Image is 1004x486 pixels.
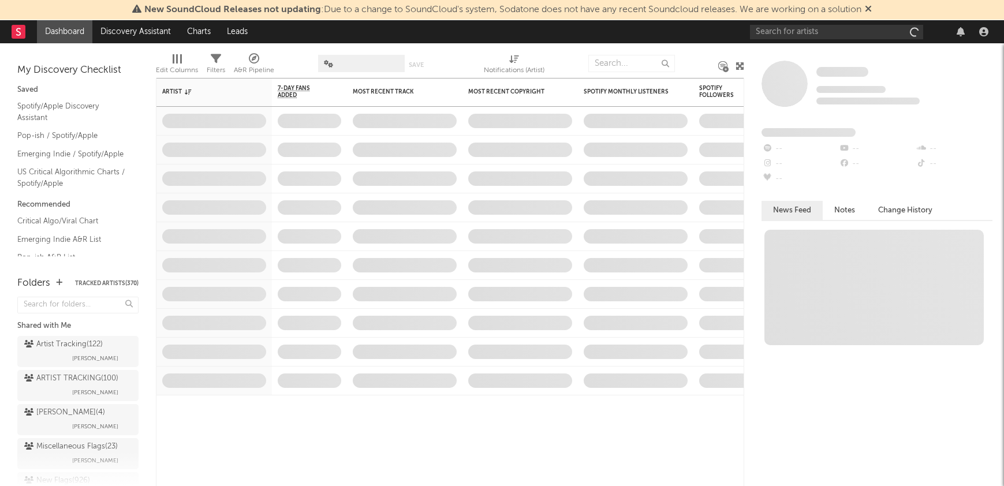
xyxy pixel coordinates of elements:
[816,67,868,77] span: Some Artist
[762,201,823,220] button: News Feed
[468,88,555,95] div: Most Recent Copyright
[584,88,670,95] div: Spotify Monthly Listeners
[37,20,92,43] a: Dashboard
[72,420,118,433] span: [PERSON_NAME]
[838,141,915,156] div: --
[92,20,179,43] a: Discovery Assistant
[278,85,324,99] span: 7-Day Fans Added
[816,66,868,78] a: Some Artist
[916,156,992,171] div: --
[72,454,118,468] span: [PERSON_NAME]
[865,5,872,14] span: Dismiss
[699,85,740,99] div: Spotify Followers
[17,148,127,160] a: Emerging Indie / Spotify/Apple
[17,198,139,212] div: Recommended
[17,438,139,469] a: Miscellaneous Flags(23)[PERSON_NAME]
[762,171,838,186] div: --
[17,319,139,333] div: Shared with Me
[750,25,923,39] input: Search for artists
[234,63,274,77] div: A&R Pipeline
[409,62,424,68] button: Save
[24,440,118,454] div: Miscellaneous Flags ( 23 )
[816,98,920,104] span: 0 fans last week
[234,49,274,83] div: A&R Pipeline
[838,156,915,171] div: --
[916,141,992,156] div: --
[17,404,139,435] a: [PERSON_NAME](4)[PERSON_NAME]
[219,20,256,43] a: Leads
[17,370,139,401] a: ARTIST TRACKING(100)[PERSON_NAME]
[144,5,321,14] span: New SoundCloud Releases not updating
[156,49,198,83] div: Edit Columns
[17,215,127,227] a: Critical Algo/Viral Chart
[17,63,139,77] div: My Discovery Checklist
[72,352,118,365] span: [PERSON_NAME]
[24,406,105,420] div: [PERSON_NAME] ( 4 )
[762,156,838,171] div: --
[179,20,219,43] a: Charts
[823,201,867,220] button: Notes
[867,201,944,220] button: Change History
[588,55,675,72] input: Search...
[816,86,886,93] span: Tracking Since: [DATE]
[72,386,118,399] span: [PERSON_NAME]
[75,281,139,286] button: Tracked Artists(370)
[484,49,544,83] div: Notifications (Artist)
[144,5,861,14] span: : Due to a change to SoundCloud's system, Sodatone does not have any recent Soundcloud releases. ...
[207,49,225,83] div: Filters
[17,336,139,367] a: Artist Tracking(122)[PERSON_NAME]
[17,83,139,97] div: Saved
[162,88,249,95] div: Artist
[156,63,198,77] div: Edit Columns
[762,128,856,137] span: Fans Added by Platform
[17,251,127,264] a: Pop-ish A&R List
[353,88,439,95] div: Most Recent Track
[17,100,127,124] a: Spotify/Apple Discovery Assistant
[17,276,50,290] div: Folders
[762,141,838,156] div: --
[207,63,225,77] div: Filters
[17,129,127,142] a: Pop-ish / Spotify/Apple
[484,63,544,77] div: Notifications (Artist)
[17,233,127,246] a: Emerging Indie A&R List
[17,166,127,189] a: US Critical Algorithmic Charts / Spotify/Apple
[17,297,139,313] input: Search for folders...
[24,372,118,386] div: ARTIST TRACKING ( 100 )
[24,338,103,352] div: Artist Tracking ( 122 )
